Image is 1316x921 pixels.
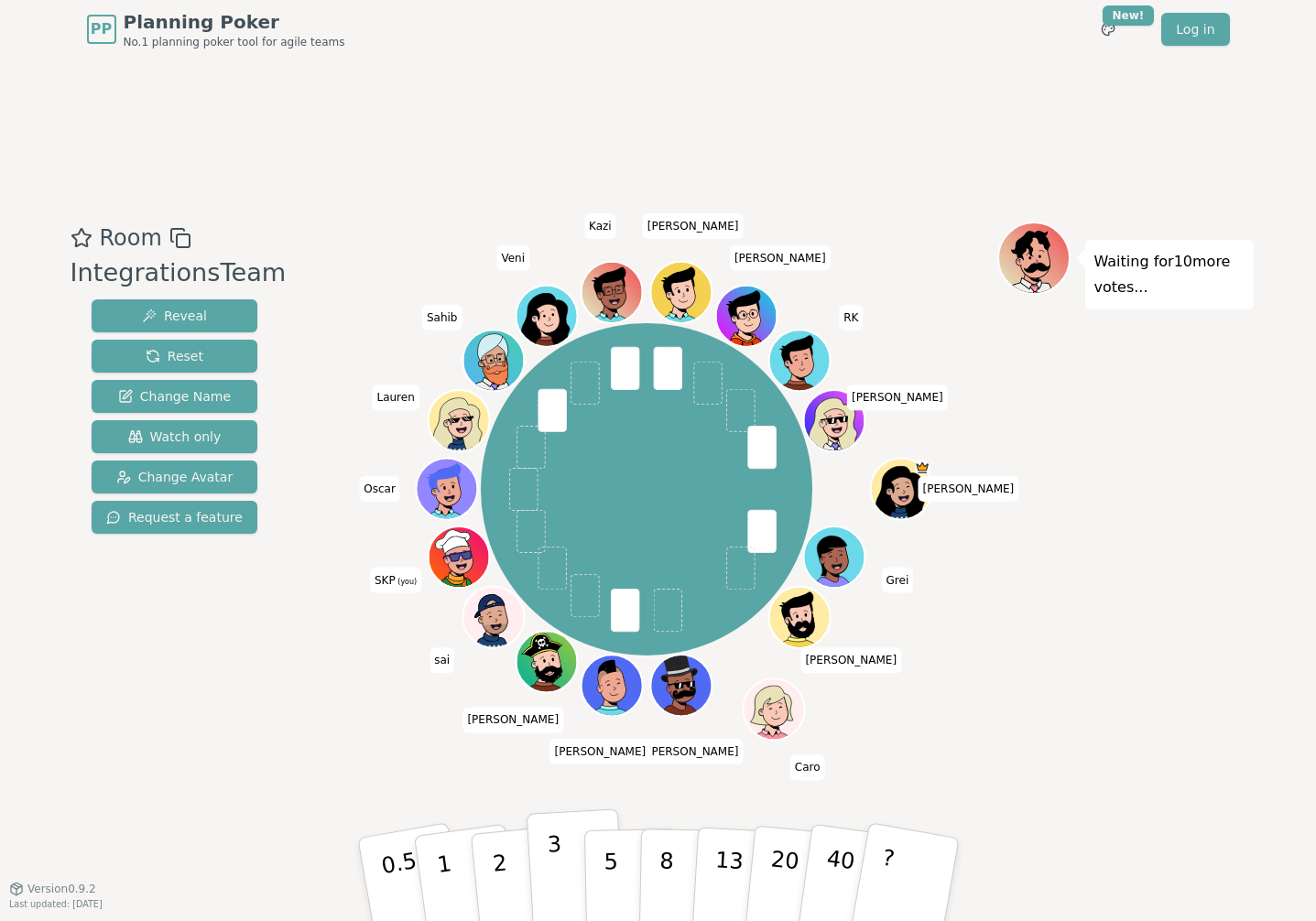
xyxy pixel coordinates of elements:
span: Click to change your name [370,568,421,593]
span: Click to change your name [882,568,914,593]
span: Click to change your name [730,245,831,271]
button: Reset [92,340,257,373]
span: Kate is the host [915,460,930,476]
span: PP [91,18,112,40]
span: Room [100,222,162,255]
span: Click to change your name [643,213,744,239]
p: Waiting for 10 more votes... [1094,249,1245,300]
span: Click to change your name [643,739,744,764]
span: Click to change your name [422,305,462,330]
button: Reveal [92,299,257,332]
span: No.1 planning poker tool for agile teams [124,35,345,49]
button: New! [1092,13,1125,46]
button: Click to change your avatar [430,529,488,587]
div: New! [1103,5,1155,26]
span: Click to change your name [839,305,863,330]
span: Click to change your name [496,245,529,271]
span: Reset [146,347,203,365]
span: Watch only [128,428,222,446]
span: Change Avatar [116,468,234,486]
button: Request a feature [92,501,257,534]
button: Change Avatar [92,460,257,493]
button: Watch only [92,420,257,453]
span: (you) [396,578,418,586]
span: Click to change your name [919,476,1019,502]
button: Add as favourite [71,222,92,255]
button: Change Name [92,380,257,413]
span: Click to change your name [462,708,563,733]
div: IntegrationsTeam [71,255,287,292]
span: Click to change your name [372,385,419,411]
span: Version 0.9.2 [27,882,96,896]
span: Reveal [142,307,207,325]
span: Change Name [118,387,231,406]
button: Version0.9.2 [9,882,96,896]
span: Click to change your name [550,739,651,764]
span: Request a feature [106,508,243,526]
span: Last updated: [DATE] [9,899,103,909]
span: Click to change your name [790,755,825,781]
span: Click to change your name [359,476,400,502]
span: Click to change your name [430,648,454,674]
span: Click to change your name [584,213,616,239]
span: Click to change your name [800,648,901,674]
span: Click to change your name [847,385,948,411]
a: Log in [1161,13,1229,46]
a: PPPlanning PokerNo.1 planning poker tool for agile teams [87,9,345,49]
span: Planning Poker [124,9,345,35]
